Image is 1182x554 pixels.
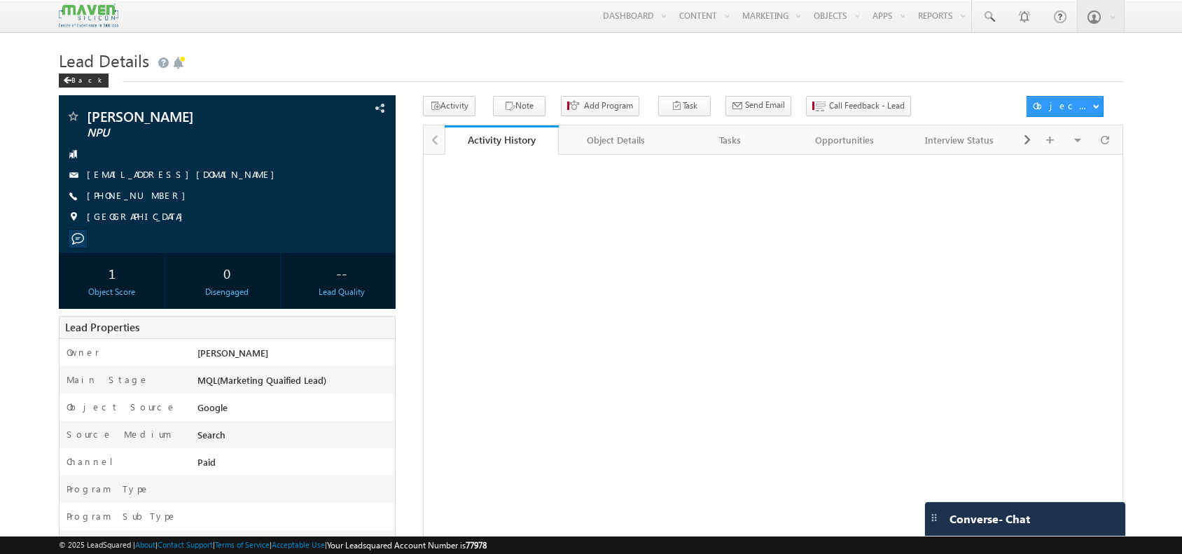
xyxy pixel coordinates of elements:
div: 1 [62,260,161,286]
div: Lead Quality [293,286,391,298]
div: Paid [194,455,395,475]
label: Program SubType [67,510,177,522]
span: [PERSON_NAME] [87,109,296,123]
div: Tasks [685,132,776,148]
label: Program Type [67,483,150,495]
a: Acceptable Use [272,540,325,549]
span: Send Email [745,99,785,111]
a: Back [59,73,116,85]
div: -- [293,260,391,286]
div: Search [194,428,395,448]
label: Object Source [67,401,176,413]
span: Add Program [584,99,633,112]
span: [PHONE_NUMBER] [87,189,193,203]
button: Activity [423,96,475,116]
span: [GEOGRAPHIC_DATA] [87,210,190,224]
img: Custom Logo [59,4,118,28]
a: Terms of Service [215,540,270,549]
label: Main Stage [67,373,149,386]
a: Opportunities [788,125,903,155]
button: Add Program [561,96,639,116]
label: Source Medium [67,428,172,441]
button: Task [658,96,711,116]
div: Activity History [455,133,549,146]
div: 0 [178,260,277,286]
span: Converse - Chat [950,513,1030,525]
a: Activity History [445,125,559,155]
div: Interview Status [914,132,1005,148]
div: Object Details [570,132,661,148]
button: Call Feedback - Lead [806,96,911,116]
span: © 2025 LeadSquared | | | | | [59,539,487,552]
div: Disengaged [178,286,277,298]
button: Note [493,96,545,116]
span: 77978 [466,540,487,550]
div: Back [59,74,109,88]
a: Tasks [674,125,788,155]
div: Object Score [62,286,161,298]
a: Interview Status [903,125,1017,155]
a: Contact Support [158,540,213,549]
button: Send Email [725,96,791,116]
div: Opportunities [799,132,890,148]
span: Lead Details [59,49,149,71]
span: Your Leadsquared Account Number is [327,540,487,550]
span: NPU [87,126,296,140]
label: Owner [67,346,99,359]
label: Channel [67,455,124,468]
span: Lead Properties [65,320,139,334]
span: Call Feedback - Lead [829,99,905,112]
div: Object Actions [1033,99,1092,112]
a: About [135,540,155,549]
div: MQL(Marketing Quaified Lead) [194,373,395,393]
div: Google [194,401,395,420]
button: Object Actions [1027,96,1104,117]
img: carter-drag [929,512,940,523]
span: [PERSON_NAME] [197,347,268,359]
a: Object Details [559,125,674,155]
a: [EMAIL_ADDRESS][DOMAIN_NAME] [87,168,281,180]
